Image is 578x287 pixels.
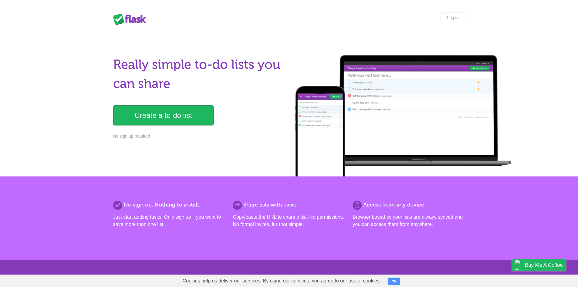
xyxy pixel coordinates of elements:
[177,275,387,287] span: Cookies help us deliver our services. By using our services, you agree to our use of cookies.
[515,260,523,270] img: Buy me a coffee
[353,201,465,209] h2: Access from any device.
[353,214,465,228] p: Browser based so your lists are always synced and you can access them from anywhere.
[233,214,345,228] p: Copy/paste the URL to share a list. No permissions. No formal invites. It's that simple.
[441,12,465,23] a: Log in
[113,214,225,228] p: Just start adding tasks. Only sign up if you want to save more than one list.
[525,260,563,270] span: Buy me a coffee
[113,105,214,125] a: Create a to-do list
[512,259,566,271] a: Buy me a coffee
[113,201,225,209] h2: No sign up. Nothing to install.
[113,55,286,93] h1: Really simple to-do lists you can share
[113,133,286,139] p: No sign up required
[388,278,400,285] button: OK
[113,14,150,25] div: Flask Lists
[233,201,345,209] h2: Share lists with ease.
